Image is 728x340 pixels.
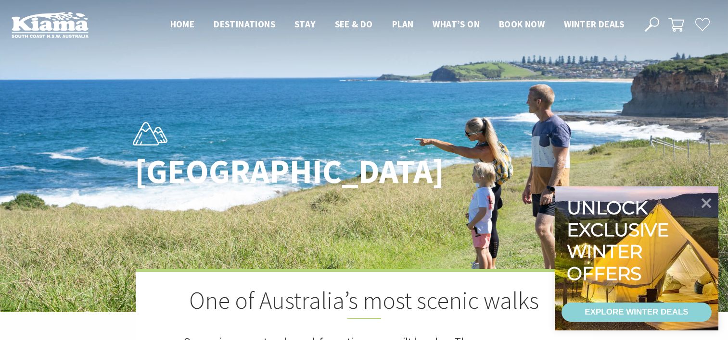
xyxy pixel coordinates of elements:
span: Plan [392,18,414,30]
span: Book now [499,18,545,30]
span: What’s On [433,18,480,30]
a: EXPLORE WINTER DEALS [562,303,712,322]
nav: Main Menu [161,17,634,33]
h2: One of Australia’s most scenic walks [184,286,545,319]
img: Kiama Logo [12,12,89,38]
div: EXPLORE WINTER DEALS [585,303,688,322]
span: Stay [294,18,316,30]
span: See & Do [335,18,373,30]
span: Destinations [214,18,275,30]
h1: [GEOGRAPHIC_DATA] [135,153,407,190]
div: Unlock exclusive winter offers [567,197,673,284]
span: Home [170,18,195,30]
span: Winter Deals [564,18,624,30]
